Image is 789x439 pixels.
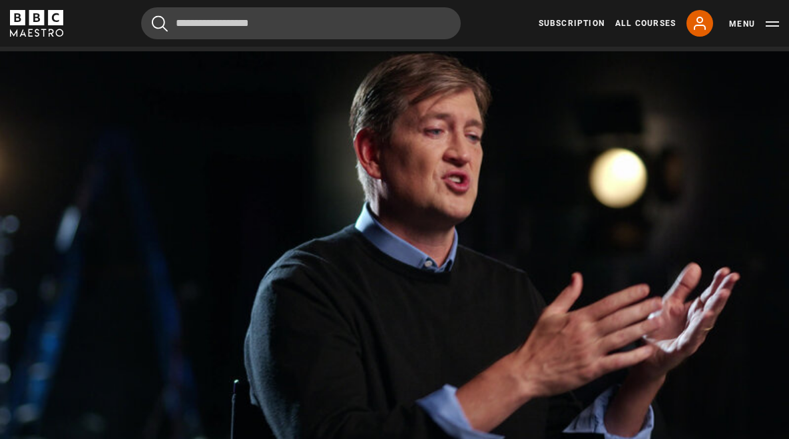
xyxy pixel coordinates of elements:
[539,17,605,29] a: Subscription
[615,17,676,29] a: All Courses
[10,10,63,37] svg: BBC Maestro
[141,7,461,39] input: Search
[729,17,779,31] button: Toggle navigation
[152,15,168,32] button: Submit the search query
